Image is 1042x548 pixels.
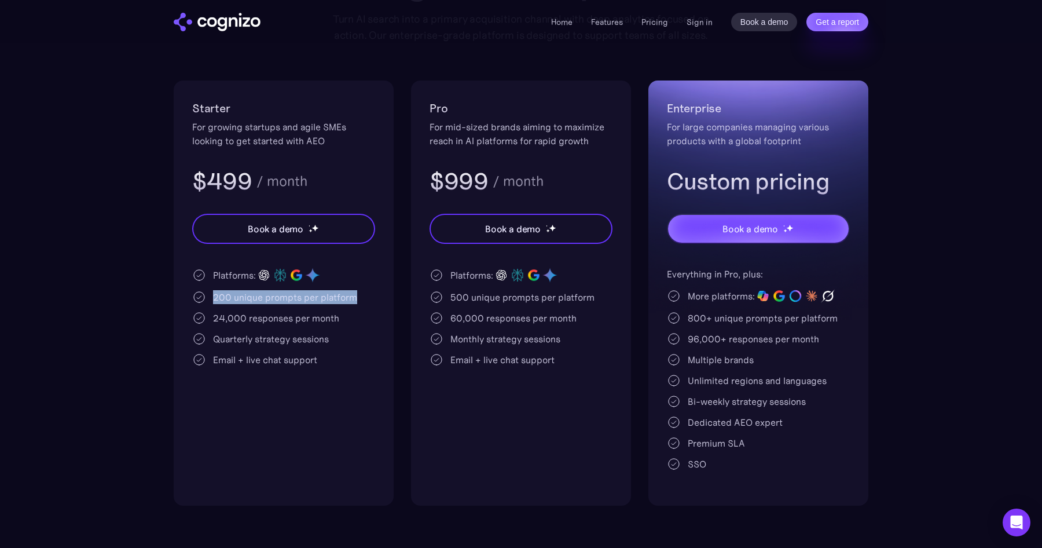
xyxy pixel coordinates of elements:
[192,99,375,118] h2: Starter
[450,311,577,325] div: 60,000 responses per month
[786,224,794,232] img: star
[213,332,329,346] div: Quarterly strategy sessions
[309,225,310,226] img: star
[450,353,555,367] div: Email + live chat support
[493,174,544,188] div: / month
[688,457,706,471] div: SSO
[688,332,819,346] div: 96,000+ responses per month
[641,17,668,27] a: Pricing
[192,214,375,244] a: Book a demostarstarstar
[549,224,556,232] img: star
[783,225,785,226] img: star
[174,13,260,31] a: home
[806,13,868,31] a: Get a report
[688,374,827,388] div: Unlimited regions and languages
[688,415,783,429] div: Dedicated AEO expert
[213,353,317,367] div: Email + live chat support
[667,214,850,244] a: Book a demostarstarstar
[430,99,612,118] h2: Pro
[192,120,375,148] div: For growing startups and agile SMEs looking to get started with AEO
[213,290,357,304] div: 200 unique prompts per platform
[192,166,252,196] h3: $499
[430,214,612,244] a: Book a demostarstarstar
[450,332,560,346] div: Monthly strategy sessions
[546,229,550,233] img: star
[688,289,755,303] div: More platforms:
[256,174,307,188] div: / month
[430,166,488,196] h3: $999
[551,17,573,27] a: Home
[450,268,493,282] div: Platforms:
[213,311,339,325] div: 24,000 responses per month
[213,268,256,282] div: Platforms:
[667,166,850,196] h3: Custom pricing
[688,353,754,367] div: Multiple brands
[248,222,303,236] div: Book a demo
[485,222,541,236] div: Book a demo
[667,99,850,118] h2: Enterprise
[667,120,850,148] div: For large companies managing various products with a global footprint
[688,436,745,450] div: Premium SLA
[688,311,838,325] div: 800+ unique prompts per platform
[546,225,548,226] img: star
[667,267,850,281] div: Everything in Pro, plus:
[783,229,787,233] img: star
[731,13,798,31] a: Book a demo
[722,222,778,236] div: Book a demo
[1003,509,1030,536] div: Open Intercom Messenger
[174,13,260,31] img: cognizo logo
[430,120,612,148] div: For mid-sized brands aiming to maximize reach in AI platforms for rapid growth
[309,229,313,233] img: star
[687,15,713,29] a: Sign in
[688,394,806,408] div: Bi-weekly strategy sessions
[450,290,595,304] div: 500 unique prompts per platform
[311,224,319,232] img: star
[591,17,623,27] a: Features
